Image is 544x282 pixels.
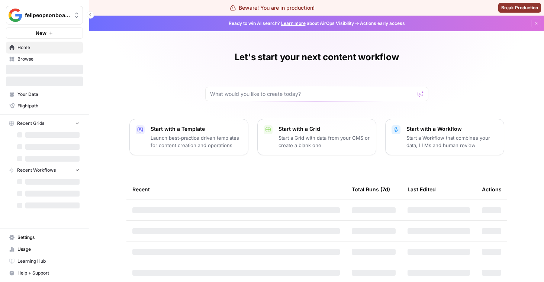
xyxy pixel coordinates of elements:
[210,90,415,98] input: What would you like to create today?
[6,42,83,54] a: Home
[151,134,242,149] p: Launch best-practice driven templates for content creation and operations
[6,165,83,176] button: Recent Workflows
[235,51,399,63] h1: Let's start your next content workflow
[6,88,83,100] a: Your Data
[132,179,340,200] div: Recent
[498,3,541,13] button: Break Production
[17,103,80,109] span: Flightpath
[6,118,83,129] button: Recent Grids
[17,270,80,276] span: Help + Support
[17,91,80,98] span: Your Data
[281,20,306,26] a: Learn more
[257,119,376,155] button: Start with a GridStart a Grid with data from your CMS or create a blank one
[17,258,80,265] span: Learning Hub
[6,6,83,25] button: Workspace: felipeopsonboarding
[17,120,44,127] span: Recent Grids
[6,255,83,267] a: Learning Hub
[9,9,22,22] img: felipeopsonboarding Logo
[230,4,315,12] div: Beware! You are in production!
[6,100,83,112] a: Flightpath
[501,4,538,11] span: Break Production
[25,12,70,19] span: felipeopsonboarding
[17,246,80,253] span: Usage
[360,20,405,27] span: Actions early access
[129,119,248,155] button: Start with a TemplateLaunch best-practice driven templates for content creation and operations
[17,234,80,241] span: Settings
[17,44,80,51] span: Home
[279,134,370,149] p: Start a Grid with data from your CMS or create a blank one
[6,267,83,279] button: Help + Support
[36,29,46,37] span: New
[408,179,436,200] div: Last Edited
[385,119,504,155] button: Start with a WorkflowStart a Workflow that combines your data, LLMs and human review
[6,27,83,39] button: New
[6,231,83,243] a: Settings
[151,125,242,133] p: Start with a Template
[406,134,498,149] p: Start a Workflow that combines your data, LLMs and human review
[17,167,56,174] span: Recent Workflows
[352,179,390,200] div: Total Runs (7d)
[406,125,498,133] p: Start with a Workflow
[17,56,80,62] span: Browse
[6,53,83,65] a: Browse
[6,243,83,255] a: Usage
[229,20,354,27] span: Ready to win AI search? about AirOps Visibility
[482,179,502,200] div: Actions
[279,125,370,133] p: Start with a Grid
